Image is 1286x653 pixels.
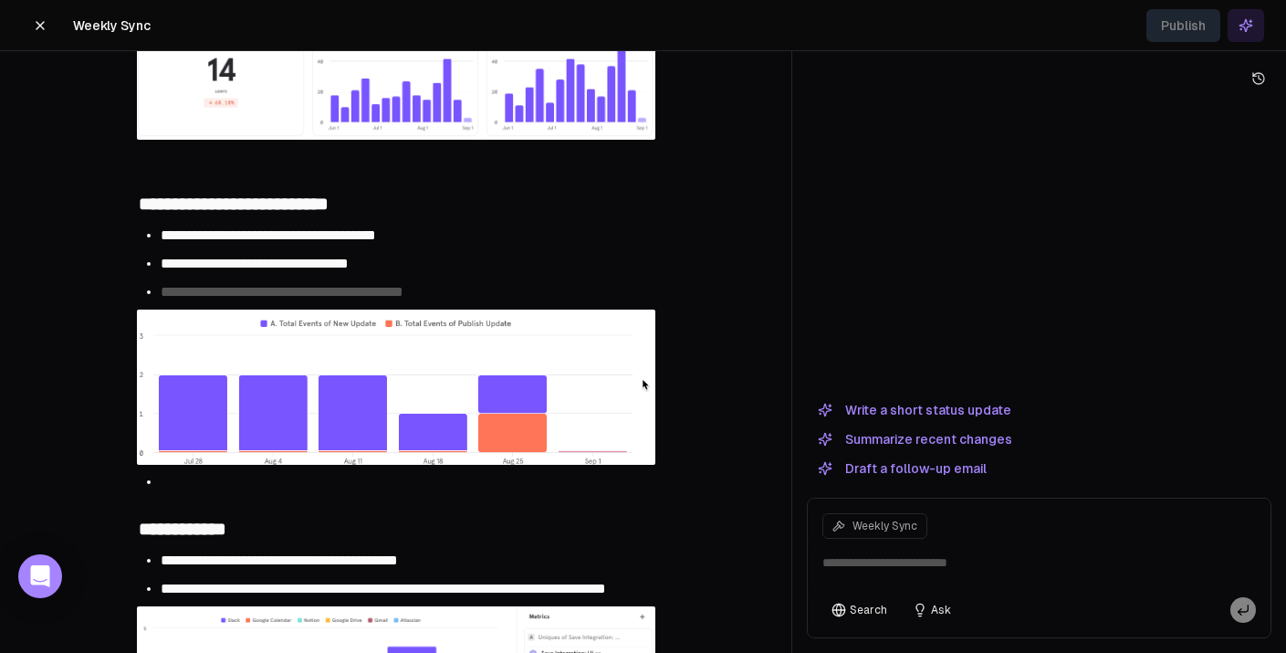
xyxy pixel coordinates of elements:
button: Ask [904,597,960,623]
span: Weekly Sync [852,519,917,533]
span: Weekly Sync [73,16,151,35]
img: 2025-09-02_13-31-30.png [137,310,655,465]
button: Write a short status update [807,399,1022,421]
button: Search [822,597,896,623]
button: Summarize recent changes [807,428,1023,450]
div: Open Intercom Messenger [18,554,62,598]
button: Draft a follow-up email [807,458,998,479]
